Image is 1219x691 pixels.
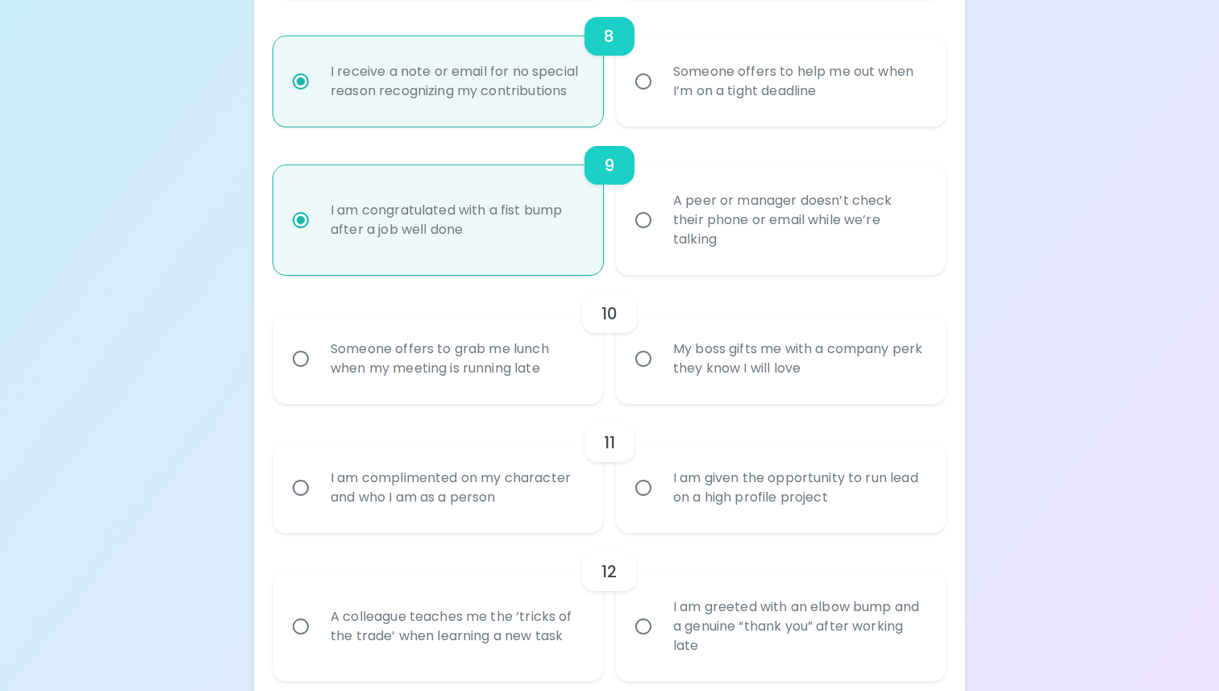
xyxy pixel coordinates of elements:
[318,43,594,120] div: I receive a note or email for no special reason recognizing my contributions
[660,43,937,120] div: Someone offers to help me out when I’m on a tight deadline
[604,430,615,456] h6: 11
[273,404,946,533] div: choice-group-check
[660,320,937,398] div: My boss gifts me with a company perk they know I will love
[273,275,946,404] div: choice-group-check
[273,533,946,681] div: choice-group-check
[604,152,614,178] h6: 9
[318,449,594,527] div: I am complimented on my character and who I am as a person
[660,449,937,527] div: I am given the opportunity to run lead on a high profile project
[601,559,617,585] h6: 12
[660,172,937,268] div: A peer or manager doesn’t check their phone or email while we’re talking
[604,23,614,49] h6: 8
[273,127,946,275] div: choice-group-check
[660,578,937,675] div: I am greeted with an elbow bump and a genuine “thank you” after working late
[318,181,594,259] div: I am congratulated with a fist bump after a job well done
[601,301,618,327] h6: 10
[318,588,594,665] div: A colleague teaches me the ‘tricks of the trade’ when learning a new task
[318,320,594,398] div: Someone offers to grab me lunch when my meeting is running late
